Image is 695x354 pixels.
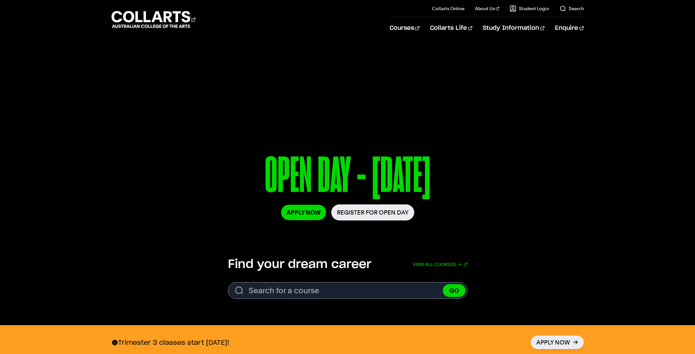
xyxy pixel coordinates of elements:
form: Search [228,282,467,299]
input: Search for a course [228,282,467,299]
h2: Find your dream career [228,257,371,272]
p: OPEN DAY - [DATE] [171,150,525,204]
a: About Us [475,5,499,12]
a: Courses [390,17,419,39]
a: Apply Now [531,336,584,349]
a: Collarts Online [432,5,464,12]
button: GO [443,284,465,297]
a: Student Login [510,5,549,12]
a: View all courses [413,257,467,272]
a: Apply Now [281,205,326,220]
a: Study Information [483,17,544,39]
p: Trimester 3 classes start [DATE]! [112,338,229,347]
a: Collarts Life [430,17,472,39]
div: Go to homepage [112,10,195,29]
a: Search [560,5,584,12]
a: Enquire [555,17,583,39]
a: Register for Open Day [331,204,414,220]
